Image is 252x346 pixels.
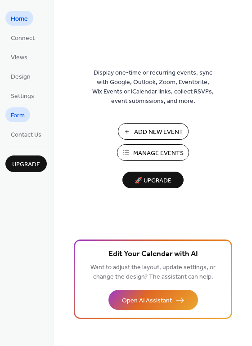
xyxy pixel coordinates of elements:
[5,107,30,122] a: Form
[12,160,40,169] span: Upgrade
[122,172,184,188] button: 🚀 Upgrade
[5,88,40,103] a: Settings
[134,128,183,137] span: Add New Event
[5,30,40,45] a: Connect
[5,49,33,64] a: Views
[11,14,28,24] span: Home
[5,155,47,172] button: Upgrade
[11,111,25,120] span: Form
[108,248,198,261] span: Edit Your Calendar with AI
[133,149,184,158] span: Manage Events
[5,127,47,142] a: Contact Us
[5,11,33,26] a: Home
[118,123,189,140] button: Add New Event
[122,296,172,306] span: Open AI Assistant
[11,92,34,101] span: Settings
[128,175,178,187] span: 🚀 Upgrade
[92,68,214,106] span: Display one-time or recurring events, sync with Google, Outlook, Zoom, Eventbrite, Wix Events or ...
[5,69,36,84] a: Design
[117,144,189,161] button: Manage Events
[11,130,41,140] span: Contact Us
[108,290,198,310] button: Open AI Assistant
[11,53,27,62] span: Views
[11,34,35,43] span: Connect
[11,72,31,82] span: Design
[90,262,216,283] span: Want to adjust the layout, update settings, or change the design? The assistant can help.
